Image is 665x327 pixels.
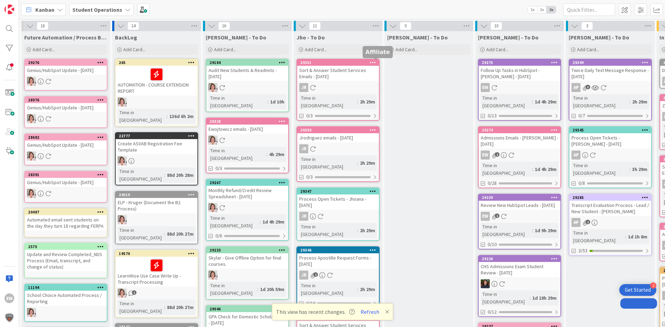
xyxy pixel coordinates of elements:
span: Zaida - To Do [387,34,448,41]
div: Create ASVAB Registration Fee Template [116,139,197,154]
div: 28391 [25,172,107,178]
div: Time in [GEOGRAPHIC_DATA] [481,162,532,177]
div: Transcript Evaluation Process - Lead / New Student - [PERSON_NAME] [569,201,651,216]
span: 0/16 [306,300,315,307]
div: 29267Monthly Refund/Credit Review Spreadsheet - [DATE] [206,180,288,201]
div: Open Get Started checklist, remaining modules: 2 [619,284,656,296]
span: Emilie - To Do [206,34,266,41]
span: : [167,112,168,120]
div: 29350 [300,128,379,133]
div: EW [481,151,490,160]
img: EW [209,83,218,92]
div: Time in [GEOGRAPHIC_DATA] [299,155,357,171]
span: 0/3 [306,112,313,119]
span: 0/8 [578,180,585,187]
span: 11 [309,22,321,30]
div: 1d 4h 29m [533,165,558,173]
span: Future Automation / Process Building [24,34,107,41]
span: : [357,98,358,106]
div: 22777 [119,134,197,138]
div: 1d 1h 8m [626,233,649,240]
span: Add Card... [33,46,55,53]
div: Genius/HubSpot Update - [DATE] [25,178,107,187]
div: 28976Genius/HubSpot Update - [DATE] [25,97,107,112]
span: Add Card... [214,46,236,53]
span: 0/28 [488,180,497,187]
span: : [164,171,165,179]
div: 2h 29m [358,159,377,167]
div: Monthly Refund/Credit Review Spreadsheet - [DATE] [206,186,288,201]
div: JR [299,144,308,153]
div: Time in [GEOGRAPHIC_DATA] [481,94,532,109]
div: 29351 [300,60,379,65]
span: Add Card... [123,46,145,53]
div: 29184 [210,60,288,65]
div: Time in [GEOGRAPHIC_DATA] [209,214,260,229]
div: 29347 [300,189,379,194]
span: This view has recent changes. [276,308,355,316]
div: 29346 [297,247,379,253]
img: EW [118,98,127,107]
div: 2h 29m [358,285,377,293]
div: 2h 29m [358,98,377,106]
div: 29267 [206,180,288,186]
span: : [266,151,267,158]
div: 29347 [297,188,379,194]
div: EW [206,83,288,92]
div: 29238CHS Admissions Exam Student Review - [DATE] [479,256,560,277]
span: Add Card... [486,46,508,53]
div: EW [25,77,107,86]
div: School Choice Automated Process / Reporting [25,291,107,306]
img: EW [27,77,36,86]
div: 88d 20h 27m [165,230,195,238]
img: EW [209,271,218,280]
div: 2h 29m [630,98,649,106]
div: 19570LearnWise Use Case Write Up - Transcript Processing [116,251,197,287]
div: 29238 [482,256,560,261]
div: 29274Admissions Emails - [PERSON_NAME] - [DATE] [479,127,560,148]
div: 28682 [28,135,107,140]
span: Add Card... [577,46,599,53]
div: 29046 [210,307,288,311]
div: 88d 20h 28m [165,171,195,179]
span: 1 [313,272,318,277]
div: 29346Process Apostille Request Forms - [DATE] [297,247,379,269]
div: Time in [GEOGRAPHIC_DATA] [481,223,532,238]
div: HS [479,279,560,288]
div: Skylar - Give Offline Option for final courses. [206,253,288,269]
div: 29345 [573,128,651,133]
span: : [629,98,630,106]
div: 265 [116,60,197,66]
div: AP [571,151,580,160]
span: : [164,303,165,311]
div: 29274 [479,127,560,133]
div: 2h 29m [358,227,377,234]
div: Time in [GEOGRAPHIC_DATA] [571,162,629,177]
img: EW [27,189,36,198]
div: 29267 [210,180,288,185]
div: Genius/HubSpot Update - [DATE] [25,66,107,75]
span: 1 [132,290,136,295]
div: AP [569,218,651,227]
span: 1 [586,220,590,224]
div: Time in [GEOGRAPHIC_DATA] [209,147,266,162]
div: ELP - Kruger (Document the B2 Process) [116,198,197,213]
img: EW [118,156,127,165]
div: 28682Genius/HubSpot Update - [DATE] [25,134,107,149]
div: 24019 [116,192,197,198]
span: 0/13 [488,112,497,119]
div: EW [206,203,288,212]
div: Time in [GEOGRAPHIC_DATA] [571,229,625,244]
img: HS [481,279,490,288]
span: 3 [581,22,593,30]
span: 3x [547,6,556,13]
div: 88d 20h 27m [165,303,195,311]
div: EW [25,152,107,161]
div: 265 [119,60,197,65]
div: JR [299,271,308,280]
div: JR [299,83,308,92]
div: 29346 [300,248,379,253]
span: : [532,227,533,234]
div: 29274 [482,128,560,133]
div: 29239 [482,195,560,200]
